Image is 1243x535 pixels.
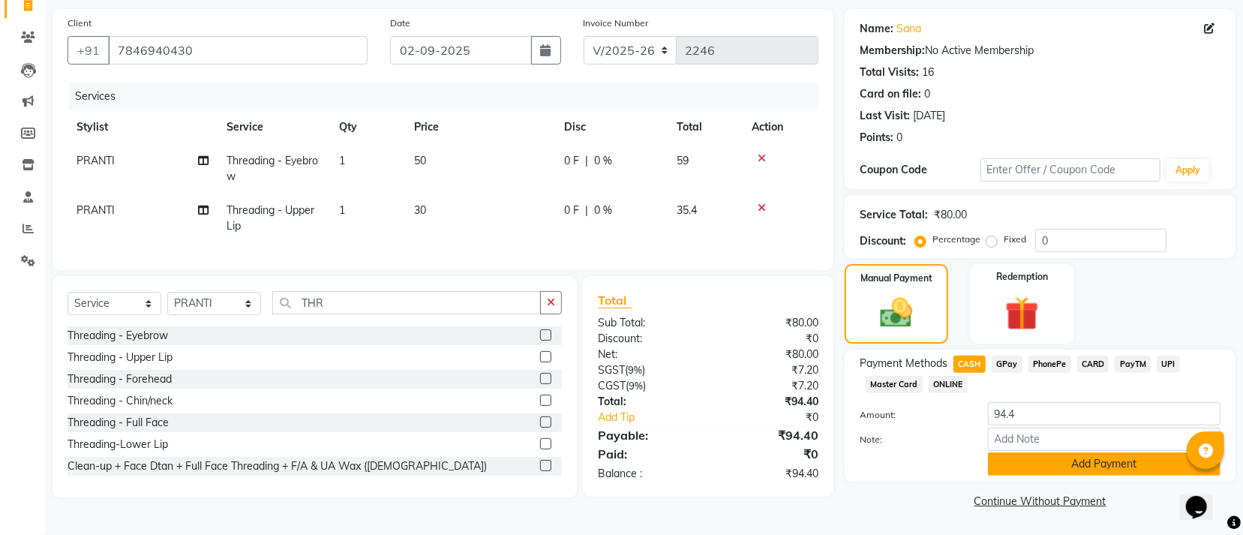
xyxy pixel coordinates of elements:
span: 9% [629,380,643,392]
button: +91 [68,36,110,65]
th: Disc [555,110,668,144]
button: Apply [1166,159,1209,182]
div: Threading - Eyebrow [68,328,168,344]
th: Qty [330,110,405,144]
input: Add Note [988,428,1220,451]
span: | [585,153,588,169]
input: Enter Offer / Coupon Code [980,158,1160,182]
span: 30 [414,203,426,217]
img: _cash.svg [870,294,923,332]
div: 0 [924,86,930,102]
div: Threading - Chin/neck [68,393,173,409]
div: Net: [587,347,708,362]
div: Balance : [587,466,708,482]
div: ₹7.20 [708,362,830,378]
div: Services [69,83,830,110]
span: PhonePe [1028,356,1071,373]
span: PayTM [1115,356,1151,373]
div: ₹7.20 [708,378,830,394]
div: 0 [896,130,902,146]
span: 1 [339,203,345,217]
div: No Active Membership [860,43,1220,59]
iframe: chat widget [1180,475,1228,520]
div: Service Total: [860,207,928,223]
span: 0 % [594,153,612,169]
div: Payable: [587,426,708,444]
div: Discount: [860,233,906,249]
span: GPay [992,356,1022,373]
div: Threading - Forehead [68,371,172,387]
span: Threading - Eyebrow [227,154,318,183]
span: 50 [414,154,426,167]
span: SGST [598,363,625,377]
span: 0 F [564,203,579,218]
span: 35.4 [677,203,697,217]
div: Points: [860,130,893,146]
div: ₹0 [708,445,830,463]
th: Service [218,110,330,144]
div: Total: [587,394,708,410]
div: ₹80.00 [934,207,967,223]
label: Date [390,17,410,30]
span: CGST [598,379,626,392]
label: Amount: [848,408,976,422]
label: Fixed [1004,233,1026,246]
label: Redemption [996,270,1048,284]
span: 0 % [594,203,612,218]
span: | [585,203,588,218]
th: Total [668,110,743,144]
button: Add Payment [988,452,1220,476]
span: Threading - Upper Lip [227,203,314,233]
div: ₹0 [728,410,830,425]
span: Payment Methods [860,356,947,371]
span: PRANTI [77,203,115,217]
th: Price [405,110,555,144]
div: ( ) [587,378,708,394]
div: [DATE] [913,108,945,124]
label: Client [68,17,92,30]
input: Amount [988,402,1220,425]
div: ₹94.40 [708,394,830,410]
div: Last Visit: [860,108,910,124]
label: Note: [848,433,976,446]
div: Sub Total: [587,315,708,331]
span: 1 [339,154,345,167]
img: _gift.svg [995,293,1049,335]
label: Invoice Number [584,17,649,30]
div: ( ) [587,362,708,378]
input: Search or Scan [272,291,541,314]
div: ₹80.00 [708,347,830,362]
a: Add Tip [587,410,728,425]
div: Total Visits: [860,65,919,80]
span: CASH [953,356,986,373]
div: Membership: [860,43,925,59]
span: Master Card [866,376,923,393]
div: Threading-Lower Lip [68,437,168,452]
div: ₹0 [708,331,830,347]
a: Sana [896,21,921,37]
div: Clean-up + Face Dtan + Full Face Threading + F/A & UA Wax ([DEMOGRAPHIC_DATA]) [68,458,487,474]
span: PRANTI [77,154,115,167]
div: Threading - Upper Lip [68,350,173,365]
div: Name: [860,21,893,37]
span: Total [598,293,632,308]
th: Action [743,110,818,144]
div: Paid: [587,445,708,463]
th: Stylist [68,110,218,144]
div: Card on file: [860,86,921,102]
div: Threading - Full Face [68,415,169,431]
div: Coupon Code [860,162,980,178]
label: Manual Payment [860,272,932,285]
span: 9% [628,364,642,376]
label: Percentage [932,233,980,246]
div: 16 [922,65,934,80]
a: Continue Without Payment [848,494,1232,509]
span: 59 [677,154,689,167]
input: Search by Name/Mobile/Email/Code [108,36,368,65]
span: UPI [1157,356,1180,373]
div: ₹80.00 [708,315,830,331]
span: CARD [1077,356,1109,373]
div: Discount: [587,331,708,347]
span: ONLINE [929,376,968,393]
div: ₹94.40 [708,466,830,482]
